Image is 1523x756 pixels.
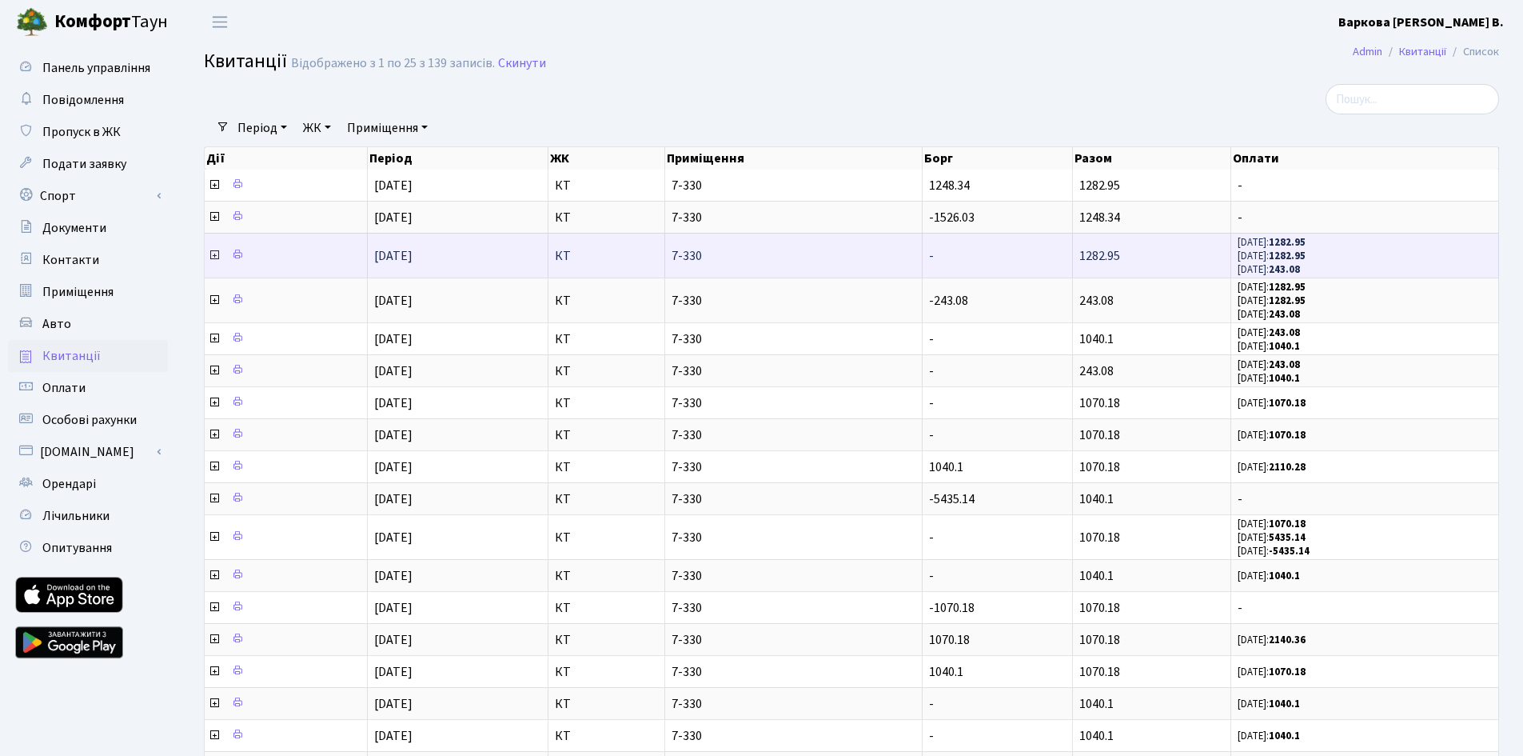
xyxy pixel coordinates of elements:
a: Квитанції [8,340,168,372]
b: 1040.1 [1269,569,1300,583]
b: 1282.95 [1269,280,1306,294]
span: 7-330 [672,531,915,544]
span: 1070.18 [1079,458,1120,476]
span: - [929,362,934,380]
span: КТ [555,179,657,192]
th: Період [368,147,548,170]
span: [DATE] [374,631,413,649]
span: [DATE] [374,247,413,265]
nav: breadcrumb [1329,35,1523,69]
span: 1070.18 [1079,426,1120,444]
th: ЖК [548,147,664,170]
small: [DATE]: [1238,729,1300,743]
span: 243.08 [1079,362,1114,380]
small: [DATE]: [1238,569,1300,583]
span: - [1238,211,1492,224]
span: КТ [555,570,657,582]
div: Відображено з 1 по 25 з 139 записів. [291,56,495,71]
a: Приміщення [8,276,168,308]
span: - [1238,179,1492,192]
small: [DATE]: [1238,396,1306,410]
span: 1282.95 [1079,247,1120,265]
b: 243.08 [1269,326,1300,340]
a: Період [231,114,293,142]
span: - [929,247,934,265]
span: Контакти [42,251,99,269]
small: [DATE]: [1238,428,1306,442]
span: КТ [555,211,657,224]
span: 7-330 [672,666,915,678]
span: 7-330 [672,333,915,346]
a: Особові рахунки [8,404,168,436]
span: 1248.34 [1079,209,1120,226]
small: [DATE]: [1238,544,1310,558]
span: [DATE] [374,695,413,713]
span: 1282.95 [1079,177,1120,194]
span: -243.08 [929,292,968,310]
small: [DATE]: [1238,633,1306,647]
span: Лічильники [42,507,110,525]
button: Переключити навігацію [200,9,240,35]
span: 1040.1 [1079,727,1114,745]
span: - [1238,493,1492,506]
span: 7-330 [672,570,915,582]
span: -5435.14 [929,490,975,508]
span: 7-330 [672,429,915,442]
th: Борг [923,147,1073,170]
a: Орендарі [8,468,168,500]
small: [DATE]: [1238,280,1306,294]
span: - [929,426,934,444]
a: ЖК [297,114,337,142]
input: Пошук... [1326,84,1499,114]
span: Опитування [42,539,112,557]
a: Оплати [8,372,168,404]
span: 1040.1 [1079,695,1114,713]
img: logo.png [16,6,48,38]
a: Пропуск в ЖК [8,116,168,148]
small: [DATE]: [1238,358,1300,372]
b: 1040.1 [1269,729,1300,743]
b: 1040.1 [1269,339,1300,354]
span: 7-330 [672,698,915,710]
span: [DATE] [374,209,413,226]
span: 1070.18 [1079,394,1120,412]
b: 1070.18 [1269,517,1306,531]
span: [DATE] [374,426,413,444]
span: КТ [555,333,657,346]
span: КТ [555,602,657,614]
span: 1070.18 [929,631,970,649]
small: [DATE]: [1238,460,1306,474]
span: Пропуск в ЖК [42,123,121,141]
a: [DOMAIN_NAME] [8,436,168,468]
span: Подати заявку [42,155,126,173]
span: Квитанції [204,47,287,75]
a: Варкова [PERSON_NAME] В. [1338,13,1504,32]
span: [DATE] [374,663,413,681]
span: 7-330 [672,250,915,262]
b: 2110.28 [1269,460,1306,474]
b: 243.08 [1269,307,1300,322]
span: 1070.18 [1079,663,1120,681]
span: -1526.03 [929,209,975,226]
b: 1282.95 [1269,235,1306,250]
small: [DATE]: [1238,697,1300,711]
small: [DATE]: [1238,517,1306,531]
span: - [929,529,934,546]
b: 1070.18 [1269,665,1306,679]
span: [DATE] [374,599,413,617]
b: 243.08 [1269,262,1300,277]
small: [DATE]: [1238,294,1306,308]
th: Разом [1073,147,1231,170]
span: КТ [555,397,657,410]
span: - [929,330,934,348]
span: 7-330 [672,294,915,307]
span: 1248.34 [929,177,970,194]
a: Спорт [8,180,168,212]
span: 7-330 [672,179,915,192]
span: [DATE] [374,490,413,508]
span: - [929,567,934,585]
small: [DATE]: [1238,262,1300,277]
span: [DATE] [374,458,413,476]
small: [DATE]: [1238,371,1300,386]
b: 1282.95 [1269,249,1306,263]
